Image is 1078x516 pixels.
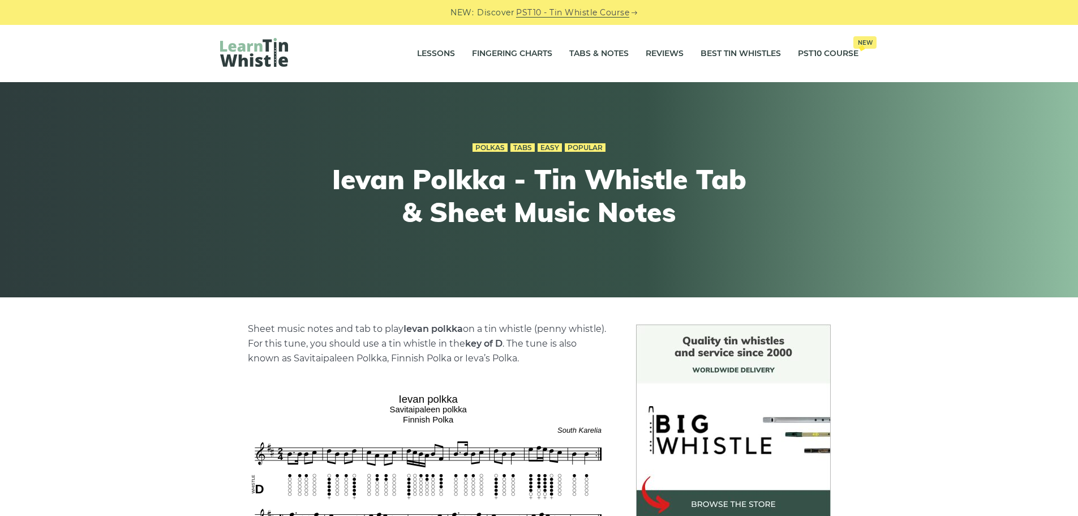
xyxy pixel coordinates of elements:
[472,40,552,68] a: Fingering Charts
[331,163,748,228] h1: Ievan Polkka - Tin Whistle Tab & Sheet Music Notes
[403,323,463,334] strong: Ievan polkka
[248,322,609,366] p: Sheet music notes and tab to play on a tin whistle (penny whistle). For this tune, you should use...
[853,36,877,49] span: New
[565,143,605,152] a: Popular
[510,143,535,152] a: Tabs
[798,40,858,68] a: PST10 CourseNew
[417,40,455,68] a: Lessons
[569,40,629,68] a: Tabs & Notes
[538,143,562,152] a: Easy
[646,40,684,68] a: Reviews
[220,38,288,67] img: LearnTinWhistle.com
[701,40,781,68] a: Best Tin Whistles
[473,143,508,152] a: Polkas
[465,338,503,349] strong: key of D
